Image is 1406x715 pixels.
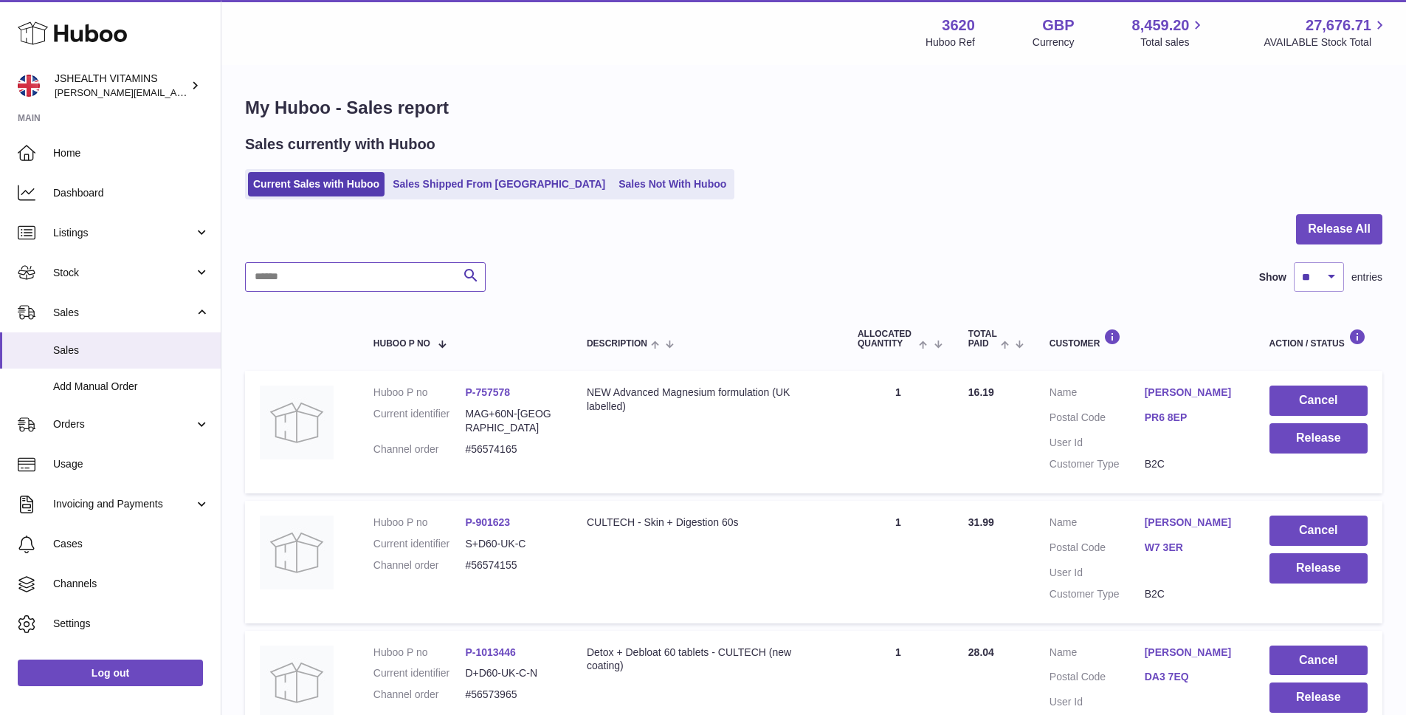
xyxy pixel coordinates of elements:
button: Release [1269,682,1368,713]
a: [PERSON_NAME] [1145,646,1240,660]
dd: B2C [1145,457,1240,471]
img: no-photo.jpg [260,516,334,589]
label: Show [1259,270,1286,284]
div: Action / Status [1269,329,1368,349]
span: Orders [53,417,194,431]
a: 8,459.20 Total sales [1132,16,1207,49]
dd: #56574165 [465,442,557,456]
a: Log out [18,660,203,686]
div: Detox + Debloat 60 tablets - CULTECH (new coating) [587,646,828,674]
dd: MAG+60N-[GEOGRAPHIC_DATA] [465,407,557,435]
a: 27,676.71 AVAILABLE Stock Total [1264,16,1388,49]
span: Sales [53,306,194,320]
a: PR6 8EP [1145,411,1240,425]
span: Usage [53,457,210,471]
dt: Postal Code [1050,541,1145,558]
span: Dashboard [53,186,210,200]
a: P-1013446 [465,646,516,658]
button: Cancel [1269,646,1368,676]
span: 31.99 [968,516,994,528]
a: [PERSON_NAME] [1145,516,1240,530]
td: 1 [843,371,954,493]
a: P-757578 [465,386,510,398]
button: Release [1269,553,1368,584]
dd: D+D60-UK-C-N [465,666,557,680]
dt: Channel order [373,442,466,456]
span: Home [53,146,210,160]
button: Cancel [1269,386,1368,416]
dt: Name [1050,646,1145,663]
span: Listings [53,226,194,240]
img: francesca@jshealthvitamins.com [18,75,40,97]
div: NEW Advanced Magnesium formulation (UK labelled) [587,386,828,414]
span: 16.19 [968,386,994,398]
span: Invoicing and Payments [53,497,194,511]
dt: Huboo P no [373,516,466,530]
span: 27,676.71 [1306,16,1371,35]
span: Huboo P no [373,339,430,349]
dt: Current identifier [373,666,466,680]
span: Total sales [1140,35,1206,49]
button: Release [1269,423,1368,454]
a: [PERSON_NAME] [1145,386,1240,400]
dt: Channel order [373,558,466,572]
dd: #56573965 [465,688,557,702]
dt: Postal Code [1050,670,1145,688]
a: P-901623 [465,516,510,528]
dt: Channel order [373,688,466,702]
a: DA3 7EQ [1145,670,1240,684]
dd: B2C [1145,587,1240,601]
dt: Huboo P no [373,386,466,400]
a: Sales Shipped From [GEOGRAPHIC_DATA] [387,172,610,196]
dt: Customer Type [1050,457,1145,471]
span: Stock [53,266,194,280]
dt: Name [1050,516,1145,533]
span: 28.04 [968,646,994,658]
dt: Name [1050,386,1145,403]
div: CULTECH - Skin + Digestion 60s [587,516,828,530]
span: ALLOCATED Quantity [858,329,916,349]
div: JSHEALTH VITAMINS [55,72,187,100]
a: W7 3ER [1145,541,1240,555]
dt: User Id [1050,695,1145,709]
dt: User Id [1050,566,1145,580]
span: 8,459.20 [1132,16,1190,35]
span: Sales [53,343,210,357]
span: Cases [53,537,210,551]
dt: Customer Type [1050,587,1145,601]
span: AVAILABLE Stock Total [1264,35,1388,49]
dt: Postal Code [1050,411,1145,428]
img: no-photo.jpg [260,386,334,459]
span: [PERSON_NAME][EMAIL_ADDRESS][DOMAIN_NAME] [55,86,296,98]
a: Sales Not With Huboo [613,172,731,196]
div: Customer [1050,329,1240,349]
dt: User Id [1050,436,1145,450]
button: Release All [1296,214,1382,244]
dt: Current identifier [373,407,466,435]
dd: #56574155 [465,558,557,572]
span: Settings [53,617,210,631]
strong: 3620 [942,16,975,35]
a: Current Sales with Huboo [248,172,385,196]
h2: Sales currently with Huboo [245,134,435,154]
button: Cancel [1269,516,1368,546]
dt: Current identifier [373,537,466,551]
td: 1 [843,501,954,623]
span: entries [1351,270,1382,284]
span: Channels [53,577,210,591]
h1: My Huboo - Sales report [245,96,1382,120]
div: Currency [1033,35,1075,49]
dt: Huboo P no [373,646,466,660]
span: Description [587,339,647,349]
span: Add Manual Order [53,380,210,394]
dd: S+D60-UK-C [465,537,557,551]
div: Huboo Ref [926,35,975,49]
span: Total paid [968,329,997,349]
strong: GBP [1042,16,1074,35]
